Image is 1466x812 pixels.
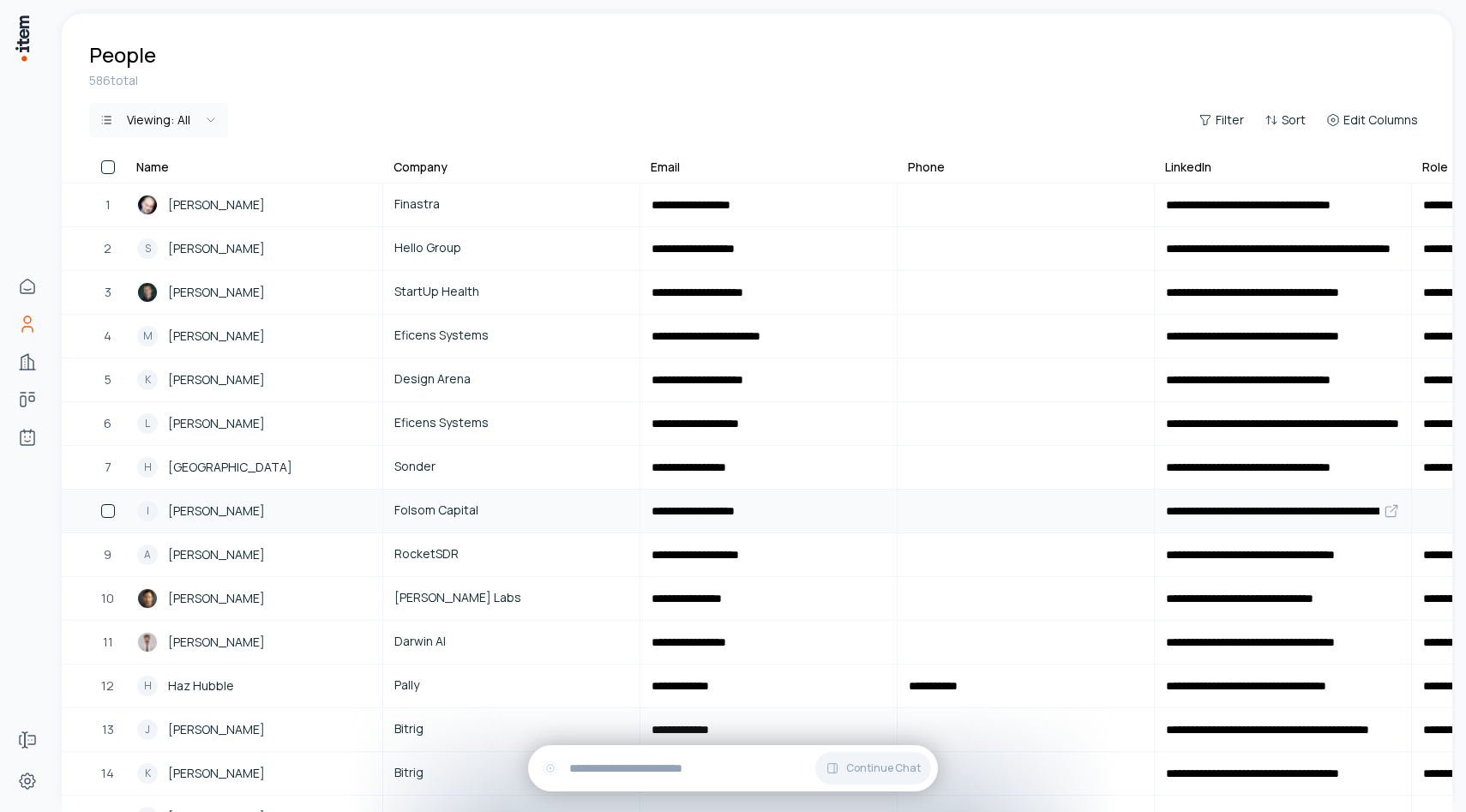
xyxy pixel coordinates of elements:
[1319,108,1425,132] button: Edit Columns
[168,195,265,214] span: [PERSON_NAME]
[168,720,265,739] span: [PERSON_NAME]
[168,589,265,608] span: [PERSON_NAME]
[127,578,382,619] a: Han Shu[PERSON_NAME]
[101,589,114,608] span: 10
[394,501,628,520] span: Folsom Capital
[101,764,114,783] span: 14
[104,327,111,346] span: 4
[137,632,158,653] img: Juan I. Gesino
[10,345,45,379] a: Companies
[136,159,169,176] div: Name
[89,72,1425,89] div: 586 total
[908,159,945,176] div: Phone
[384,272,639,313] a: StartUp Health
[394,413,628,432] span: Eficens Systems
[10,723,45,757] a: Forms
[127,709,382,750] a: J[PERSON_NAME]
[384,447,639,488] a: Sonder
[168,633,265,652] span: [PERSON_NAME]
[14,14,31,63] img: Item Brain Logo
[394,370,628,388] span: Design Arena
[384,184,639,226] a: Finastra
[127,534,382,575] a: A[PERSON_NAME]
[127,447,382,488] a: H[GEOGRAPHIC_DATA]
[1216,111,1244,129] span: Filter
[384,622,639,663] a: Darwin AI
[394,719,628,738] span: Bitrig
[105,195,111,214] span: 1
[102,720,114,739] span: 13
[168,458,292,477] span: [GEOGRAPHIC_DATA]
[104,414,111,433] span: 6
[168,502,265,520] span: [PERSON_NAME]
[127,359,382,400] a: K[PERSON_NAME]
[384,228,639,269] a: Hello Group
[394,588,628,607] span: [PERSON_NAME] Labs
[1258,108,1313,132] button: Sort
[846,761,921,775] span: Continue Chat
[168,414,265,433] span: [PERSON_NAME]
[394,544,628,563] span: RocketSDR
[89,41,156,69] h1: People
[10,269,45,304] a: Home
[394,676,628,695] span: Pally
[394,282,628,301] span: StartUp Health
[815,752,931,785] button: Continue Chat
[10,307,45,341] a: People
[394,326,628,345] span: Eficens Systems
[528,745,938,791] div: Continue Chat
[394,159,448,176] div: Company
[384,359,639,400] a: Design Arena
[1343,111,1418,129] span: Edit Columns
[105,283,111,302] span: 3
[127,490,382,532] a: I[PERSON_NAME]
[127,184,382,226] a: Alexander Borsuk[PERSON_NAME]
[127,665,382,707] a: HHaz Hubble
[10,420,45,454] a: Agents
[137,457,158,478] div: H
[394,457,628,476] span: Sonder
[168,283,265,302] span: [PERSON_NAME]
[168,327,265,346] span: [PERSON_NAME]
[1192,108,1251,132] button: Filter
[168,677,234,695] span: Haz Hubble
[1165,159,1211,176] div: LinkedIn
[104,545,111,564] span: 9
[384,316,639,357] a: Eficens Systems
[651,159,680,176] div: Email
[394,195,628,214] span: Finastra
[394,238,628,257] span: Hello Group
[384,534,639,575] a: RocketSDR
[168,239,265,258] span: [PERSON_NAME]
[384,578,639,619] a: [PERSON_NAME] Labs
[101,677,114,695] span: 12
[394,763,628,782] span: Bitrig
[384,490,639,532] a: Folsom Capital
[10,764,45,798] a: Settings
[137,370,158,390] div: K
[394,632,628,651] span: Darwin AI
[384,403,639,444] a: Eficens Systems
[105,370,111,389] span: 5
[384,665,639,707] a: Pally
[168,370,265,389] span: [PERSON_NAME]
[103,633,113,652] span: 11
[127,111,190,129] div: Viewing:
[168,545,265,564] span: [PERSON_NAME]
[137,544,158,565] div: A
[127,753,382,794] a: K[PERSON_NAME]
[137,501,158,521] div: I
[137,413,158,434] div: L
[127,403,382,444] a: L[PERSON_NAME]
[105,458,111,477] span: 7
[127,272,382,313] a: Logan Plaster[PERSON_NAME]
[137,238,158,259] div: S
[137,588,158,609] img: Han Shu
[137,326,158,346] div: M
[127,622,382,663] a: Juan I. Gesino[PERSON_NAME]
[384,753,639,794] a: Bitrig
[168,764,265,783] span: [PERSON_NAME]
[137,282,158,303] img: Logan Plaster
[127,316,382,357] a: M[PERSON_NAME]
[137,719,158,740] div: J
